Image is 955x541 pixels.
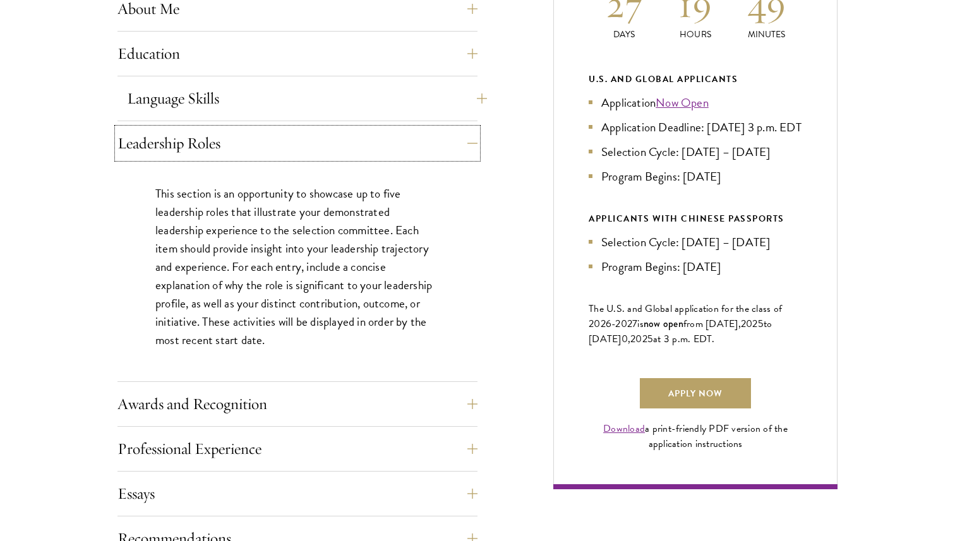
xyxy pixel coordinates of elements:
[127,83,487,114] button: Language Skills
[628,331,630,347] span: ,
[589,233,802,251] li: Selection Cycle: [DATE] – [DATE]
[589,421,802,451] div: a print-friendly PDF version of the application instructions
[589,301,782,331] span: The U.S. and Global application for the class of 202
[117,389,477,419] button: Awards and Recognition
[741,316,758,331] span: 202
[653,331,715,347] span: at 3 p.m. EDT.
[117,434,477,464] button: Professional Experience
[758,316,764,331] span: 5
[117,128,477,158] button: Leadership Roles
[603,421,645,436] a: Download
[611,316,632,331] span: -202
[660,28,731,41] p: Hours
[589,28,660,41] p: Days
[622,331,628,347] span: 0
[630,331,647,347] span: 202
[644,316,683,331] span: now open
[589,258,802,276] li: Program Begins: [DATE]
[589,316,772,347] span: to [DATE]
[589,143,802,161] li: Selection Cycle: [DATE] – [DATE]
[589,211,802,227] div: APPLICANTS WITH CHINESE PASSPORTS
[637,316,644,331] span: is
[589,167,802,186] li: Program Begins: [DATE]
[640,378,751,408] a: Apply Now
[117,39,477,69] button: Education
[606,316,611,331] span: 6
[731,28,802,41] p: Minutes
[589,118,802,136] li: Application Deadline: [DATE] 3 p.m. EDT
[117,479,477,509] button: Essays
[656,93,709,112] a: Now Open
[589,71,802,87] div: U.S. and Global Applicants
[632,316,637,331] span: 7
[647,331,653,347] span: 5
[589,93,802,112] li: Application
[155,184,440,350] p: This section is an opportunity to showcase up to five leadership roles that illustrate your demon...
[683,316,741,331] span: from [DATE],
